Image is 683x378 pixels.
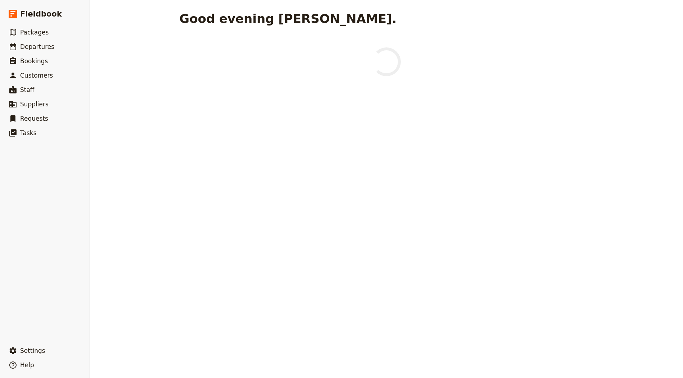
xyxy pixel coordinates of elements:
h1: Good evening [PERSON_NAME]. [179,11,396,26]
span: Suppliers [20,101,49,108]
span: Bookings [20,57,48,65]
span: Departures [20,43,54,50]
span: Fieldbook [20,9,62,19]
span: Customers [20,72,53,79]
span: Requests [20,115,48,122]
span: Tasks [20,129,37,137]
span: Staff [20,86,35,93]
span: Settings [20,347,45,354]
span: Help [20,361,34,369]
span: Packages [20,29,49,36]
